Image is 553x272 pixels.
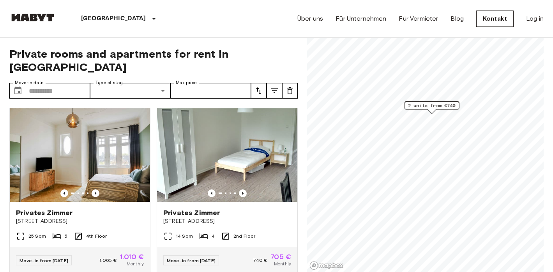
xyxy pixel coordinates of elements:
[239,189,247,197] button: Previous image
[10,83,26,99] button: Choose date
[95,79,123,86] label: Type of stay
[212,233,215,240] span: 4
[9,14,56,21] img: Habyt
[65,233,67,240] span: 5
[399,14,438,23] a: Für Vermieter
[60,189,68,197] button: Previous image
[282,83,298,99] button: tune
[267,83,282,99] button: tune
[81,14,146,23] p: [GEOGRAPHIC_DATA]
[16,208,72,217] span: Privates Zimmer
[163,208,220,217] span: Privates Zimmer
[208,189,216,197] button: Previous image
[309,261,344,270] a: Mapbox logo
[15,79,44,86] label: Move-in date
[451,14,464,23] a: Blog
[526,14,544,23] a: Log in
[476,11,514,27] a: Kontakt
[19,258,68,263] span: Move-in from [DATE]
[297,14,323,23] a: Über uns
[253,257,267,264] span: 740 €
[176,79,197,86] label: Max price
[274,260,291,267] span: Monthly
[405,101,459,113] div: Map marker
[86,233,107,240] span: 4th Floor
[251,83,267,99] button: tune
[408,102,456,109] span: 2 units from €740
[10,108,150,202] img: Marketing picture of unit DE-03-001-002-01HF
[127,260,144,267] span: Monthly
[336,14,386,23] a: Für Unternehmen
[167,258,216,263] span: Move-in from [DATE]
[120,253,144,260] span: 1.010 €
[176,233,193,240] span: 14 Sqm
[16,217,144,225] span: [STREET_ADDRESS]
[405,102,459,114] div: Map marker
[157,108,297,202] img: Marketing picture of unit DE-03-015-02M
[163,217,291,225] span: [STREET_ADDRESS]
[92,189,99,197] button: Previous image
[99,257,117,264] span: 1.065 €
[28,233,46,240] span: 25 Sqm
[233,233,255,240] span: 2nd Floor
[270,253,291,260] span: 705 €
[9,47,298,74] span: Private rooms and apartments for rent in [GEOGRAPHIC_DATA]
